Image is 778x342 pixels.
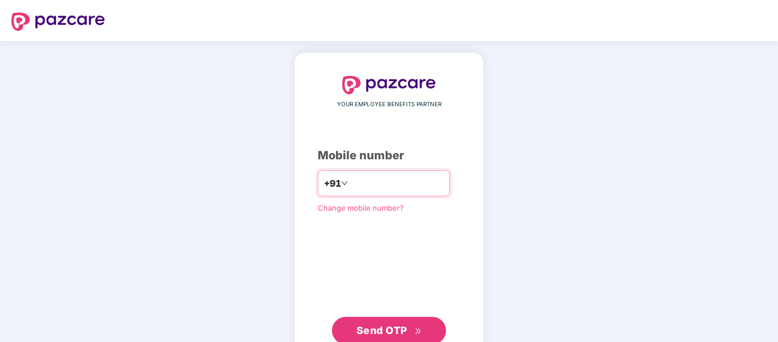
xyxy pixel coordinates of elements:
[337,100,441,109] span: YOUR EMPLOYEE BENEFITS PARTNER
[318,203,404,212] a: Change mobile number?
[356,324,407,336] span: Send OTP
[342,76,436,94] img: logo
[318,147,460,164] div: Mobile number
[324,176,341,191] span: +91
[11,13,105,31] img: logo
[415,328,422,335] span: double-right
[341,180,348,187] span: down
